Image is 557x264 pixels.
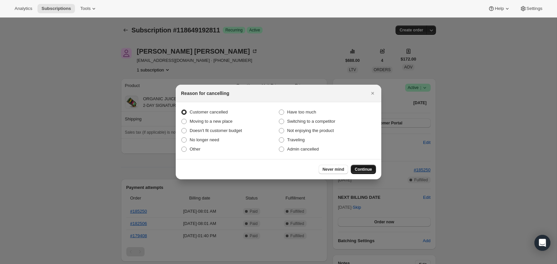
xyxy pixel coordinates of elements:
button: Tools [76,4,101,13]
div: Open Intercom Messenger [534,235,550,251]
span: Admin cancelled [287,147,319,152]
span: Doesn't fit customer budget [190,128,242,133]
span: Other [190,147,201,152]
span: Settings [526,6,542,11]
span: Help [495,6,504,11]
button: Settings [516,4,546,13]
span: Continue [355,167,372,172]
button: Help [484,4,514,13]
span: Never mind [323,167,344,172]
span: Tools [80,6,91,11]
button: Continue [351,165,376,174]
button: Subscriptions [37,4,75,13]
span: Have too much [287,110,316,114]
span: Customer cancelled [190,110,228,114]
span: Analytics [15,6,32,11]
span: Subscriptions [41,6,71,11]
button: Never mind [319,165,348,174]
h2: Reason for cancelling [181,90,229,97]
span: No longer need [190,137,219,142]
span: Switching to a competitor [287,119,335,124]
span: Moving to a new place [190,119,232,124]
button: Analytics [11,4,36,13]
button: Close [368,89,377,98]
span: Traveling [287,137,305,142]
span: Not enjoying the product [287,128,334,133]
